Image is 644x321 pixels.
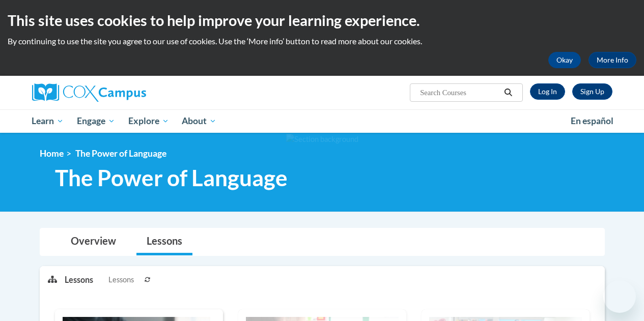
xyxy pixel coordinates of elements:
button: Okay [548,52,581,68]
h2: This site uses cookies to help improve your learning experience. [8,10,636,31]
a: About [175,109,223,133]
a: Home [40,148,64,159]
span: The Power of Language [75,148,166,159]
span: Explore [128,115,169,127]
p: Lessons [65,274,93,285]
a: More Info [589,52,636,68]
iframe: Button to launch messaging window [603,280,636,313]
a: En español [564,110,620,132]
div: Main menu [24,109,620,133]
img: Cox Campus [32,83,146,102]
p: By continuing to use the site you agree to our use of cookies. Use the ‘More info’ button to read... [8,36,636,47]
a: Register [572,83,612,100]
span: Engage [77,115,115,127]
a: Learn [25,109,71,133]
a: Engage [70,109,122,133]
span: Learn [32,115,64,127]
span: Lessons [108,274,134,285]
span: The Power of Language [55,164,288,191]
button: Search [500,86,516,99]
a: Log In [530,83,565,100]
a: Overview [61,228,126,255]
a: Cox Campus [32,83,215,102]
span: About [182,115,216,127]
img: Section background [286,134,358,145]
input: Search Courses [419,86,500,99]
a: Explore [122,109,176,133]
span: En español [571,115,613,126]
a: Lessons [136,228,192,255]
